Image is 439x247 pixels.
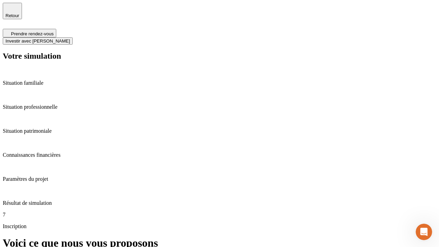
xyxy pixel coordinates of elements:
[3,80,436,86] p: Situation familiale
[3,200,436,206] p: Résultat de simulation
[3,29,56,37] button: Prendre rendez-vous
[3,37,73,45] button: Investir avec [PERSON_NAME]
[5,13,19,18] span: Retour
[5,38,70,44] span: Investir avec [PERSON_NAME]
[11,31,54,36] span: Prendre rendez-vous
[3,128,436,134] p: Situation patrimoniale
[416,224,432,240] iframe: Intercom live chat
[3,104,436,110] p: Situation professionnelle
[3,51,436,61] h2: Votre simulation
[3,212,436,218] p: 7
[3,152,436,158] p: Connaissances financières
[3,176,436,182] p: Paramètres du projet
[3,3,22,19] button: Retour
[3,223,436,230] p: Inscription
